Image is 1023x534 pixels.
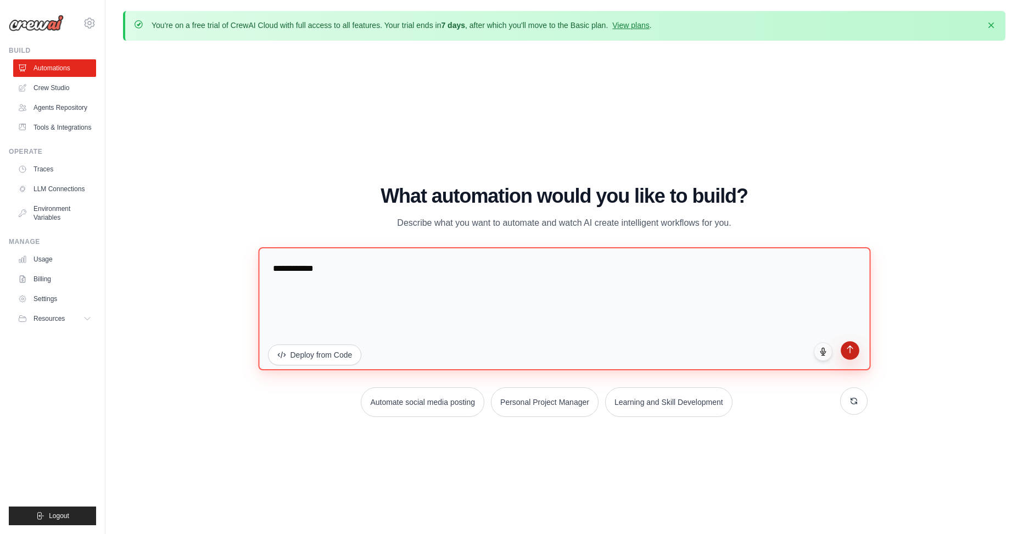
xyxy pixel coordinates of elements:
[605,387,733,417] button: Learning and Skill Development
[13,180,96,198] a: LLM Connections
[9,237,96,246] div: Manage
[13,290,96,308] a: Settings
[13,59,96,77] a: Automations
[9,15,64,31] img: Logo
[9,46,96,55] div: Build
[33,314,65,323] span: Resources
[13,270,96,288] a: Billing
[261,185,868,207] h1: What automation would you like to build?
[13,310,96,327] button: Resources
[13,99,96,116] a: Agents Repository
[13,251,96,268] a: Usage
[268,344,362,365] button: Deploy from Code
[9,507,96,525] button: Logout
[152,20,652,31] p: You're on a free trial of CrewAI Cloud with full access to all features. Your trial ends in , aft...
[13,79,96,97] a: Crew Studio
[13,160,96,178] a: Traces
[9,147,96,156] div: Operate
[491,387,599,417] button: Personal Project Manager
[612,21,649,30] a: View plans
[361,387,484,417] button: Automate social media posting
[49,511,69,520] span: Logout
[13,200,96,226] a: Environment Variables
[441,21,465,30] strong: 7 days
[13,119,96,136] a: Tools & Integrations
[380,216,749,230] p: Describe what you want to automate and watch AI create intelligent workflows for you.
